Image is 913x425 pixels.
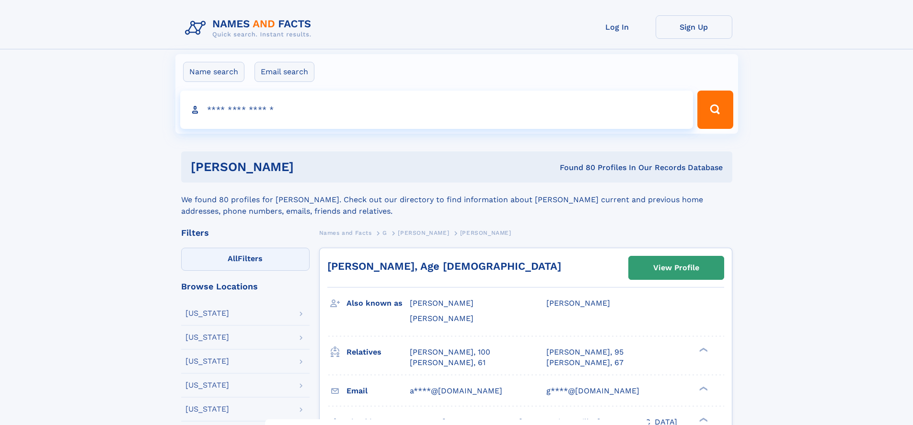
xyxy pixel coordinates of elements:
[697,385,708,391] div: ❯
[398,227,449,239] a: [PERSON_NAME]
[185,381,229,389] div: [US_STATE]
[656,15,732,39] a: Sign Up
[579,15,656,39] a: Log In
[410,347,490,357] a: [PERSON_NAME], 100
[319,227,372,239] a: Names and Facts
[183,62,244,82] label: Name search
[228,254,238,263] span: All
[546,347,624,357] a: [PERSON_NAME], 95
[546,357,624,368] a: [PERSON_NAME], 67
[382,227,387,239] a: G
[697,346,708,353] div: ❯
[254,62,314,82] label: Email search
[327,260,561,272] a: [PERSON_NAME], Age [DEMOGRAPHIC_DATA]
[629,256,724,279] a: View Profile
[697,91,733,129] button: Search Button
[185,333,229,341] div: [US_STATE]
[460,230,511,236] span: [PERSON_NAME]
[347,344,410,360] h3: Relatives
[546,299,610,308] span: [PERSON_NAME]
[181,183,732,217] div: We found 80 profiles for [PERSON_NAME]. Check out our directory to find information about [PERSON...
[185,405,229,413] div: [US_STATE]
[185,310,229,317] div: [US_STATE]
[180,91,693,129] input: search input
[427,162,723,173] div: Found 80 Profiles In Our Records Database
[410,314,474,323] span: [PERSON_NAME]
[191,161,427,173] h1: [PERSON_NAME]
[382,230,387,236] span: G
[347,383,410,399] h3: Email
[410,299,474,308] span: [PERSON_NAME]
[347,295,410,311] h3: Also known as
[181,229,310,237] div: Filters
[697,416,708,423] div: ❯
[410,357,485,368] a: [PERSON_NAME], 61
[181,15,319,41] img: Logo Names and Facts
[185,357,229,365] div: [US_STATE]
[653,257,699,279] div: View Profile
[398,230,449,236] span: [PERSON_NAME]
[181,248,310,271] label: Filters
[181,282,310,291] div: Browse Locations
